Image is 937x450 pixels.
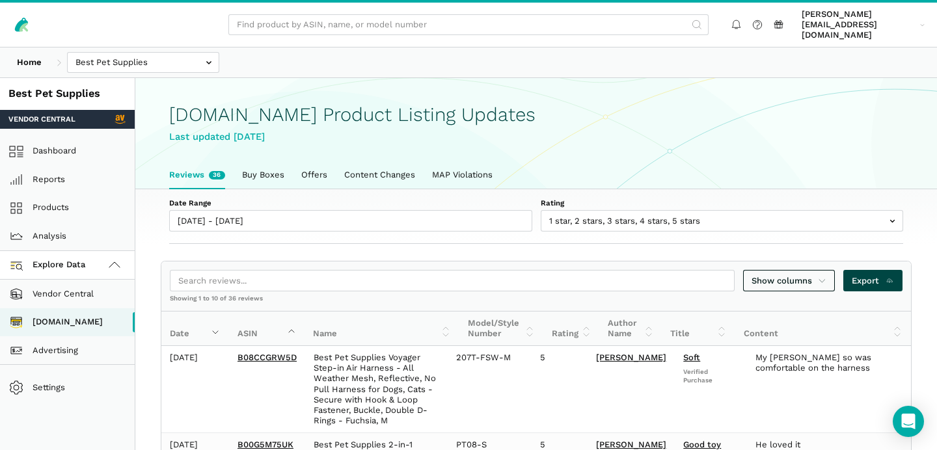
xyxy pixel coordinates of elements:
[459,311,543,346] th: Model/Style Number: activate to sort column ascending
[13,258,86,273] span: Explore Data
[755,440,903,450] div: He loved it
[238,440,293,449] a: B00G5M75UK
[541,210,904,232] input: 1 star, 2 stars, 3 stars, 4 stars, 5 stars
[448,346,531,433] td: 207T-FSW-M
[798,7,929,43] a: [PERSON_NAME][EMAIL_ADDRESS][DOMAIN_NAME]
[541,198,904,208] label: Rating
[336,161,424,189] a: Content Changes
[735,311,911,346] th: Content: activate to sort column ascending
[599,311,662,346] th: Author Name: activate to sort column ascending
[596,440,666,449] a: [PERSON_NAME]
[802,9,916,41] span: [PERSON_NAME][EMAIL_ADDRESS][DOMAIN_NAME]
[852,274,894,287] span: Export
[843,270,903,291] a: Export
[743,270,835,291] a: Show columns
[169,104,903,126] h1: [DOMAIN_NAME] Product Listing Updates
[238,352,297,362] a: B08CCGRW5D
[424,161,501,189] a: MAP Violations
[234,161,293,189] a: Buy Boxes
[161,161,234,189] a: Reviews36
[543,311,600,346] th: Rating: activate to sort column ascending
[683,367,739,384] span: Verified Purchase
[161,346,229,433] td: [DATE]
[209,171,225,179] span: New reviews in the last week
[161,294,911,311] div: Showing 1 to 10 of 36 reviews
[755,352,903,374] div: My [PERSON_NAME] so was comfortable on the harness
[596,352,666,362] a: [PERSON_NAME]
[8,114,75,124] span: Vendor Central
[67,52,219,73] input: Best Pet Supplies
[305,311,459,346] th: Name: activate to sort column ascending
[532,346,588,433] td: 5
[161,311,229,346] th: Date: activate to sort column ascending
[293,161,336,189] a: Offers
[305,346,448,433] td: Best Pet Supplies Voyager Step-in Air Harness - All Weather Mesh, Reflective, No Pull Harness for...
[893,406,924,437] div: Open Intercom Messenger
[8,52,50,73] a: Home
[683,440,721,449] a: Good toy
[662,311,735,346] th: Title: activate to sort column ascending
[229,311,305,346] th: ASIN: activate to sort column ascending
[169,129,903,144] div: Last updated [DATE]
[228,14,709,36] input: Find product by ASIN, name, or model number
[170,270,735,291] input: Search reviews...
[8,86,126,101] div: Best Pet Supplies
[169,198,532,208] label: Date Range
[683,352,700,362] a: Soft
[752,274,827,287] span: Show columns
